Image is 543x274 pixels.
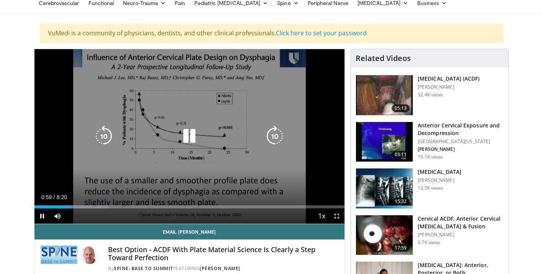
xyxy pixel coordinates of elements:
div: By FEATURING [108,265,338,272]
img: Spine: Base to Summit [41,246,78,264]
p: 12.5K views [418,185,443,191]
div: Progress Bar [34,205,345,208]
span: 15:32 [392,198,410,205]
a: 03:11 Anterior Cervical Exposure and Decompression [GEOGRAPHIC_DATA][US_STATE] [PERSON_NAME] 19.1... [356,122,504,162]
p: [GEOGRAPHIC_DATA][US_STATE] [418,139,504,145]
h4: Related Videos [356,54,411,63]
img: Avatar [80,246,99,264]
img: 45d9052e-5211-4d55-8682-bdc6aa14d650.150x105_q85_crop-smart_upscale.jpg [356,215,413,255]
img: Dr_Ali_Bydon_Performs_An_ACDF_Procedure_100000624_3.jpg.150x105_q85_crop-smart_upscale.jpg [356,75,413,115]
span: 17:59 [392,244,410,252]
h4: Best Option - ACDF With Plate Material Science Is Clearly a Step Toward Perfection [108,246,338,262]
p: [PERSON_NAME] [418,84,479,90]
button: Playback Rate [314,208,329,224]
button: Fullscreen [329,208,345,224]
p: 19.1K views [418,154,443,160]
img: dard_1.png.150x105_q85_crop-smart_upscale.jpg [356,168,413,208]
span: / [54,194,55,200]
p: [PERSON_NAME] [418,146,504,152]
a: 05:13 [MEDICAL_DATA] (ACDF) [PERSON_NAME] 32.4K views [356,75,504,116]
button: Mute [50,208,65,224]
span: 05:13 [392,104,410,112]
a: Click here to set your password [276,29,367,37]
img: 38786_0000_3.png.150x105_q85_crop-smart_upscale.jpg [356,122,413,162]
p: 3.7K views [418,239,440,246]
p: [PERSON_NAME] [418,232,504,238]
h3: Cervical ACDF, Anterior Cervical [MEDICAL_DATA] & Fusion [418,215,504,230]
div: VuMedi is a community of physicians, dentists, and other clinical professionals. [40,23,504,43]
a: Spine: Base to Summit [114,265,173,272]
p: 32.4K views [418,92,443,98]
p: [PERSON_NAME] [418,177,461,183]
span: 03:11 [392,151,410,158]
span: 0:59 [41,194,52,200]
a: 17:59 Cervical ACDF, Anterior Cervical [MEDICAL_DATA] & Fusion [PERSON_NAME] 3.7K views [356,215,504,256]
a: 15:32 [MEDICAL_DATA] [PERSON_NAME] 12.5K views [356,168,504,209]
h3: [MEDICAL_DATA] [418,168,461,176]
button: Pause [34,208,50,224]
span: 8:20 [57,194,67,200]
video-js: Video Player [34,49,345,224]
h3: Anterior Cervical Exposure and Decompression [418,122,504,137]
a: [PERSON_NAME] [200,265,240,272]
h3: [MEDICAL_DATA] (ACDF) [418,75,479,83]
a: Email [PERSON_NAME] [34,224,345,239]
